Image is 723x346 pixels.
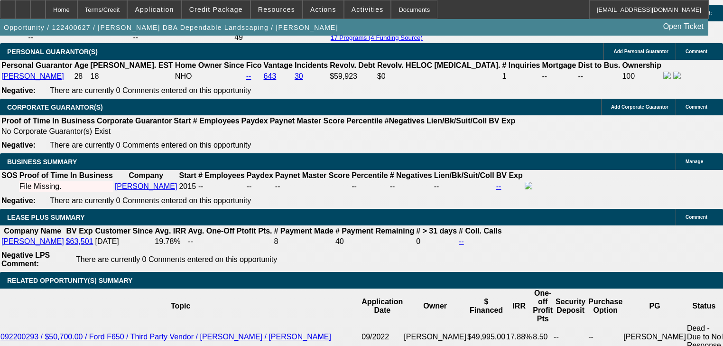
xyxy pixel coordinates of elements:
[352,6,384,13] span: Activities
[686,49,707,54] span: Comment
[377,71,501,82] td: $0
[686,104,707,110] span: Comment
[247,171,273,179] b: Paydex
[91,61,173,69] b: [PERSON_NAME]. EST
[76,255,277,263] span: There are currently 0 Comments entered on this opportunity
[155,227,186,235] b: Avg. IRR
[525,182,532,189] img: facebook-icon.png
[182,0,250,19] button: Credit Package
[50,86,251,94] span: There are currently 0 Comments entered on this opportunity
[295,72,303,80] a: 30
[426,117,487,125] b: Lien/Bk/Suit/Coll
[310,6,336,13] span: Actions
[154,237,186,246] td: 19.78%
[189,6,243,13] span: Credit Package
[416,227,457,235] b: # > 31 days
[74,71,89,82] td: 28
[330,61,375,69] b: Revolv. Debt
[344,0,391,19] button: Activities
[19,171,113,180] th: Proof of Time In Business
[611,104,668,110] span: Add Corporate Guarantor
[274,227,334,235] b: # Payment Made
[459,237,464,245] a: --
[7,277,132,284] span: RELATED OPPORTUNITY(S) SUMMARY
[274,237,334,246] td: 8
[19,182,113,191] div: File Missing.
[673,72,681,79] img: linkedin-icon.png
[198,182,204,190] span: --
[175,61,244,69] b: Home Owner Since
[434,171,494,179] b: Lien/Bk/Suit/Coll
[264,61,293,69] b: Vantage
[352,182,388,191] div: --
[390,182,432,191] div: --
[496,182,501,190] a: --
[390,171,432,179] b: # Negatives
[542,71,577,82] td: --
[174,117,191,125] b: Start
[578,61,621,69] b: Dist to Bus.
[1,196,36,205] b: Negative:
[1,86,36,94] b: Negative:
[4,227,61,235] b: Company Name
[1,237,64,245] a: [PERSON_NAME]
[434,181,495,192] td: --
[1,251,50,268] b: Negative LPS Comment:
[50,141,251,149] span: There are currently 0 Comments entered on this opportunity
[198,171,245,179] b: # Employees
[135,6,174,13] span: Application
[377,61,501,69] b: Revolv. HELOC [MEDICAL_DATA].
[7,214,85,221] span: LEASE PLUS SUMMARY
[188,227,272,235] b: Avg. One-Off Ptofit Pts.
[328,34,426,42] button: 17 Programs (4 Funding Source)
[622,61,661,69] b: Ownership
[686,159,703,164] span: Manage
[659,19,707,35] a: Open Ticket
[361,289,403,324] th: Application Date
[352,171,388,179] b: Percentile
[1,72,64,80] a: [PERSON_NAME]
[193,117,240,125] b: # Employees
[542,61,576,69] b: Mortgage
[74,61,88,69] b: Age
[1,127,519,136] td: No Corporate Guarantor(s) Exist
[303,0,343,19] button: Actions
[1,116,95,126] th: Proof of Time In Business
[686,215,707,220] span: Comment
[4,24,338,31] span: Opportunity / 122400627 / [PERSON_NAME] DBA Dependable Landscaping / [PERSON_NAME]
[95,227,153,235] b: Customer Since
[246,181,274,192] td: --
[467,289,506,324] th: $ Financed
[532,289,553,324] th: One-off Profit Pts
[7,158,77,166] span: BUSINESS SUMMARY
[246,72,251,80] a: --
[686,289,722,324] th: Status
[335,237,415,246] td: 40
[175,71,245,82] td: NHO
[246,61,262,69] b: Fico
[258,6,295,13] span: Resources
[97,117,172,125] b: Corporate Guarantor
[335,227,414,235] b: # Payment Remaining
[251,0,302,19] button: Resources
[0,333,331,341] a: 092200293 / $50,700.00 / Ford F650 / Third Party Vendor / [PERSON_NAME] / [PERSON_NAME]
[178,181,196,192] td: 2015
[187,237,272,246] td: --
[501,71,540,82] td: 1
[270,117,344,125] b: Paynet Master Score
[66,237,93,245] a: $63,501
[416,237,457,246] td: 0
[264,72,277,80] a: 643
[613,49,668,54] span: Add Personal Guarantor
[496,171,523,179] b: BV Exp
[489,117,515,125] b: BV Exp
[623,289,686,324] th: PG
[129,171,163,179] b: Company
[128,0,181,19] button: Application
[275,182,350,191] div: --
[7,103,103,111] span: CORPORATE GUARANTOR(S)
[90,71,174,82] td: 18
[329,71,376,82] td: $59,923
[66,227,93,235] b: BV Exp
[346,117,382,125] b: Percentile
